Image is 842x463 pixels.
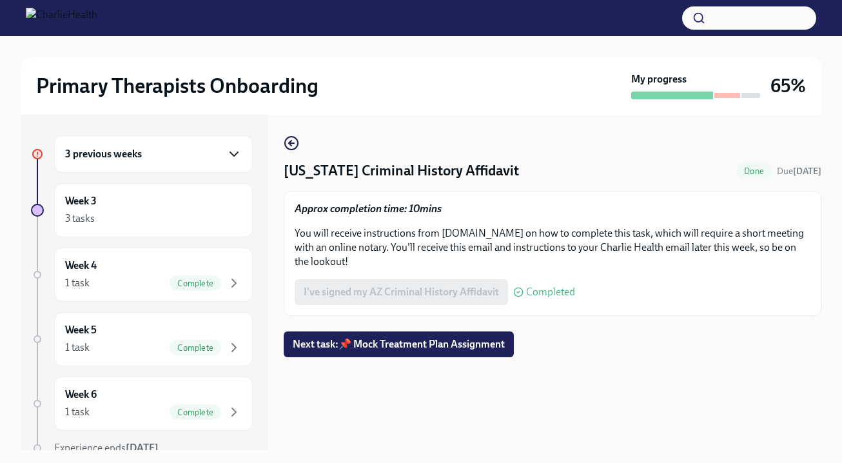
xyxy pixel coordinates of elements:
h3: 65% [770,74,806,97]
span: Complete [170,343,221,353]
a: Week 33 tasks [31,183,253,237]
span: Complete [170,408,221,417]
strong: Approx completion time: 10mins [295,202,442,215]
span: Due [777,166,821,177]
div: 1 task [65,276,90,290]
h6: 3 previous weeks [65,147,142,161]
a: Week 41 taskComplete [31,248,253,302]
h6: Week 5 [65,323,97,337]
img: CharlieHealth [26,8,97,28]
a: Week 51 taskComplete [31,312,253,366]
a: Week 61 taskComplete [31,377,253,431]
div: 3 previous weeks [54,135,253,173]
strong: [DATE] [126,442,159,454]
h4: [US_STATE] Criminal History Affidavit [284,161,519,181]
div: 1 task [65,405,90,419]
h6: Week 4 [65,259,97,273]
h2: Primary Therapists Onboarding [36,73,318,99]
h6: Week 6 [65,388,97,402]
h6: Week 3 [65,194,97,208]
span: August 17th, 2025 09:00 [777,165,821,177]
span: Next task : 📌 Mock Treatment Plan Assignment [293,338,505,351]
span: Experience ends [54,442,159,454]
strong: My progress [631,72,687,86]
strong: [DATE] [793,166,821,177]
p: You will receive instructions from [DOMAIN_NAME] on how to complete this task, which will require... [295,226,810,269]
div: 3 tasks [65,212,95,226]
span: Done [736,166,772,176]
span: Complete [170,279,221,288]
div: 1 task [65,340,90,355]
span: Completed [526,287,575,297]
button: Next task:📌 Mock Treatment Plan Assignment [284,331,514,357]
